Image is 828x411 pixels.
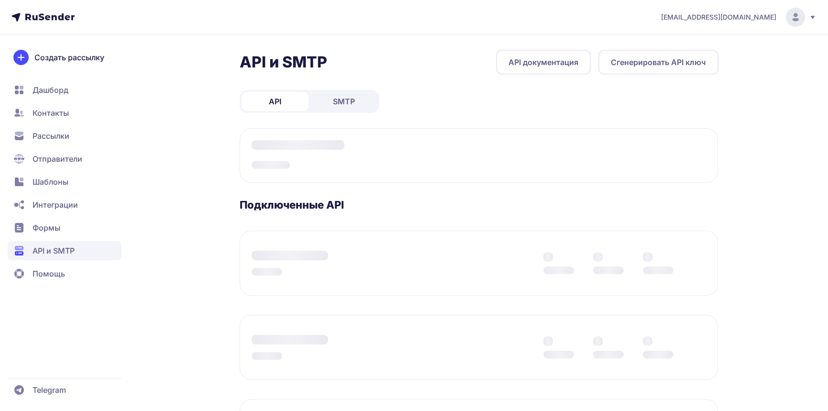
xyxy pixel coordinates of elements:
span: Рассылки [33,130,69,142]
a: Telegram [8,380,121,400]
span: Интеграции [33,199,78,211]
span: SMTP [333,96,355,107]
span: Telegram [33,384,66,396]
h3: Подключенные API [240,198,718,211]
span: Дашборд [33,84,68,96]
span: Шаблоны [33,176,68,188]
span: [EMAIL_ADDRESS][DOMAIN_NAME] [661,12,776,22]
span: Контакты [33,107,69,119]
span: API и SMTP [33,245,75,256]
a: SMTP [310,92,377,111]
span: Помощь [33,268,65,279]
span: Создать рассылку [34,52,104,63]
span: Отправители [33,153,82,165]
span: API [269,96,281,107]
a: API [242,92,309,111]
span: Формы [33,222,60,233]
a: API документация [496,50,591,75]
button: Сгенерировать API ключ [598,50,718,75]
h2: API и SMTP [240,53,327,72]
